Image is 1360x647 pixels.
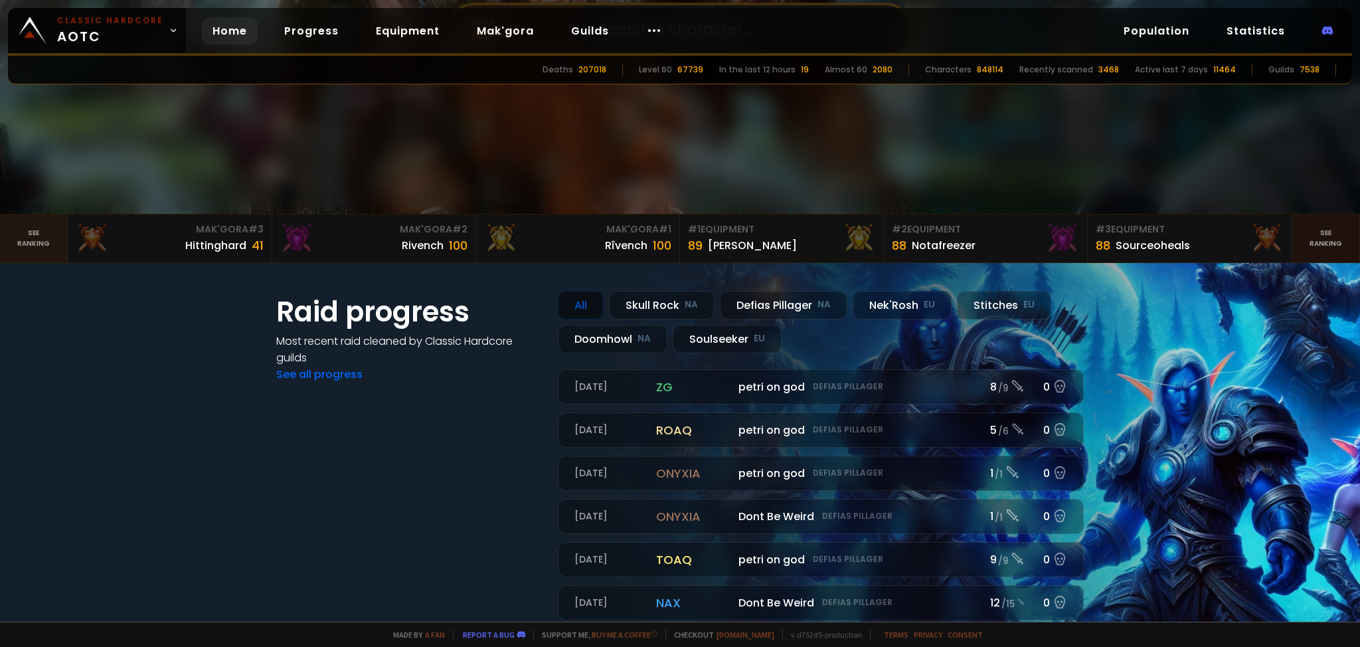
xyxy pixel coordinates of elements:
div: Equipment [1096,223,1283,236]
div: In the last 12 hours [719,64,796,76]
div: Characters [925,64,972,76]
a: Home [202,17,258,45]
span: Checkout [665,630,774,640]
div: Recently scanned [1019,64,1093,76]
span: Made by [385,630,445,640]
small: EU [924,298,935,312]
span: # 3 [248,223,264,236]
a: Population [1113,17,1200,45]
a: Progress [274,17,349,45]
div: Equipment [688,223,875,236]
a: Terms [884,630,908,640]
a: Report a bug [463,630,515,640]
span: v. d752d5 - production [782,630,862,640]
a: Equipment [365,17,450,45]
div: Equipment [892,223,1079,236]
a: [DATE]onyxiaDont Be WeirdDefias Pillager1 /10 [558,499,1084,534]
a: [DATE]toaqpetri on godDefias Pillager9 /90 [558,542,1084,577]
div: Mak'Gora [484,223,671,236]
a: [DOMAIN_NAME] [717,630,774,640]
div: Deaths [543,64,573,76]
div: Mak'Gora [76,223,263,236]
div: 88 [1096,236,1110,254]
div: Stitches [957,291,1051,320]
a: Statistics [1216,17,1296,45]
div: Rîvench [605,237,647,254]
div: Skull Rock [609,291,715,320]
span: # 2 [892,223,907,236]
h4: Most recent raid cleaned by Classic Hardcore guilds [276,333,542,366]
div: Rivench [402,237,444,254]
div: Defias Pillager [720,291,847,320]
a: Guilds [560,17,620,45]
small: Classic Hardcore [57,15,163,27]
div: Level 60 [639,64,672,76]
a: [DATE]naxDont Be WeirdDefias Pillager12 /150 [558,585,1084,620]
a: Mak'gora [466,17,545,45]
a: a fan [425,630,445,640]
div: Active last 7 days [1135,64,1208,76]
a: Buy me a coffee [592,630,657,640]
div: 88 [892,236,906,254]
a: Privacy [914,630,942,640]
div: Mak'Gora [280,223,467,236]
div: 2080 [873,64,892,76]
input: Search a character... [591,5,894,53]
div: 19 [801,64,809,76]
div: 3468 [1098,64,1119,76]
div: Notafreezer [912,237,976,254]
a: See all progress [276,367,363,382]
div: 89 [688,236,703,254]
a: [DATE]roaqpetri on godDefias Pillager5 /60 [558,413,1084,448]
span: # 1 [659,223,671,236]
small: NA [817,298,831,312]
a: Mak'Gora#2Rivench100 [272,215,476,262]
div: Almost 60 [825,64,867,76]
div: Sourceoheals [1116,237,1190,254]
small: NA [685,298,698,312]
div: [PERSON_NAME] [708,237,797,254]
a: Mak'Gora#3Hittinghard41 [68,215,272,262]
span: # 2 [452,223,467,236]
div: 100 [653,236,671,254]
div: All [558,291,604,320]
h1: Raid progress [276,291,542,333]
a: [DATE]zgpetri on godDefias Pillager8 /90 [558,369,1084,405]
span: Support me, [533,630,657,640]
div: 848114 [977,64,1003,76]
div: Doomhowl [558,325,667,353]
a: Consent [948,630,983,640]
a: Mak'Gora#1Rîvench100 [476,215,680,262]
div: 100 [449,236,467,254]
span: # 1 [688,223,701,236]
div: Soulseeker [673,325,782,353]
a: #3Equipment88Sourceoheals [1088,215,1292,262]
span: # 3 [1096,223,1111,236]
small: NA [637,332,651,345]
a: Seeranking [1292,215,1360,262]
a: [DATE]onyxiapetri on godDefias Pillager1 /10 [558,456,1084,491]
small: EU [754,332,765,345]
a: #1Equipment89[PERSON_NAME] [680,215,884,262]
div: 11464 [1213,64,1236,76]
a: Classic HardcoreAOTC [8,8,186,53]
div: 67739 [677,64,703,76]
div: 41 [252,236,264,254]
div: 7538 [1300,64,1319,76]
div: 207018 [578,64,606,76]
a: #2Equipment88Notafreezer [884,215,1088,262]
small: EU [1023,298,1035,312]
div: Guilds [1268,64,1294,76]
div: Hittinghard [185,237,246,254]
div: Nek'Rosh [853,291,952,320]
span: AOTC [57,15,163,46]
